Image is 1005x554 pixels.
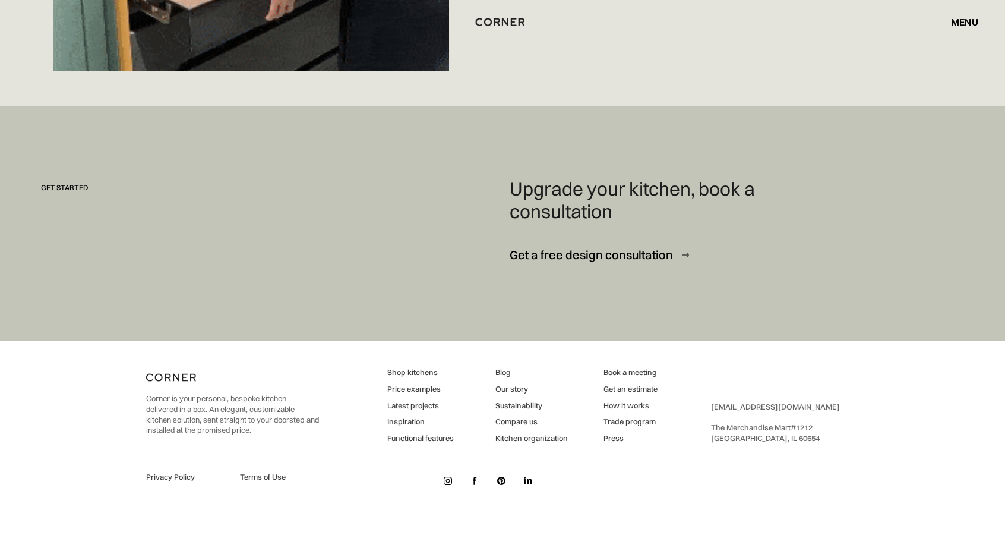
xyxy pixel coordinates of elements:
a: Latest projects [387,401,454,411]
a: Book a meeting [603,367,658,378]
a: Get an estimate [603,384,658,395]
a: [EMAIL_ADDRESS][DOMAIN_NAME] [711,402,840,411]
div: menu [939,12,978,32]
a: Terms of Use [240,472,320,483]
div: Get started [41,183,89,193]
div: ‍ The Merchandise Mart #1212 ‍ [GEOGRAPHIC_DATA], IL 60654 [711,402,840,443]
a: Trade program [603,417,658,427]
div: menu [951,17,978,27]
a: How it works [603,401,658,411]
p: Corner is your personal, bespoke kitchen delivered in a box. An elegant, customizable kitchen sol... [146,394,319,435]
a: Press [603,433,658,444]
a: Sustainability [495,401,568,411]
a: Privacy Policy [146,472,226,483]
a: home [461,14,544,30]
h4: Upgrade your kitchen, book a consultation [510,178,835,223]
a: Our story [495,384,568,395]
a: Functional features [387,433,454,444]
a: Shop kitchens [387,367,454,378]
a: Kitchen organization [495,433,568,444]
a: Get a free design consultation [510,240,689,269]
a: Price examples [387,384,454,395]
a: Blog [495,367,568,378]
a: Compare us [495,417,568,427]
div: Get a free design consultation [510,247,673,263]
a: Inspiration [387,417,454,427]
